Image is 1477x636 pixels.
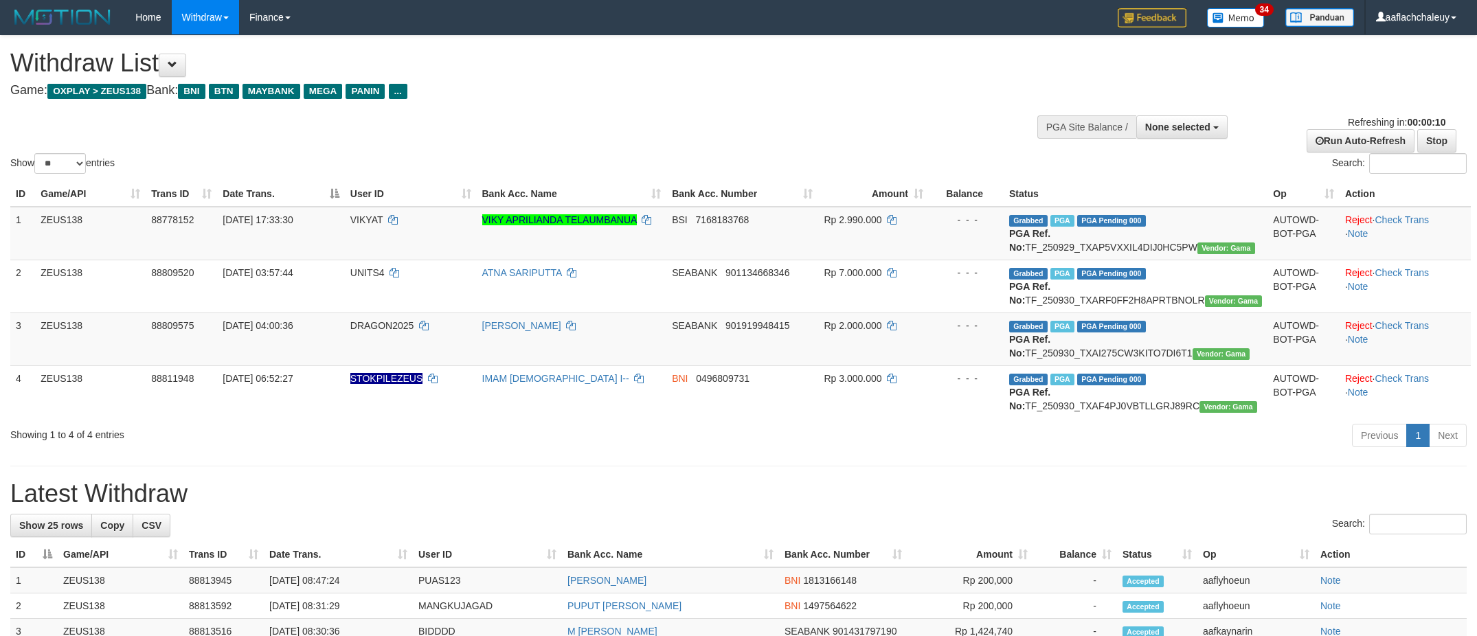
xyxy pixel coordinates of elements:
td: 2 [10,593,58,619]
td: ZEUS138 [35,260,146,313]
td: - [1033,567,1117,593]
span: Rp 3.000.000 [824,373,881,384]
img: panduan.png [1285,8,1354,27]
span: [DATE] 17:33:30 [223,214,293,225]
label: Show entries [10,153,115,174]
th: Amount: activate to sort column ascending [907,542,1033,567]
a: Check Trans [1375,373,1429,384]
h4: Game: Bank: [10,84,971,98]
th: Status [1004,181,1267,207]
div: - - - [934,213,998,227]
td: 1 [10,567,58,593]
a: Check Trans [1375,214,1429,225]
td: TF_250929_TXAP5VXXIL4DIJ0HC5PW [1004,207,1267,260]
b: PGA Ref. No: [1009,281,1050,306]
a: PUPUT [PERSON_NAME] [567,600,681,611]
span: Grabbed [1009,215,1048,227]
th: Bank Acc. Name: activate to sort column ascending [477,181,667,207]
th: Trans ID: activate to sort column ascending [183,542,264,567]
span: Vendor URL: https://trx31.1velocity.biz [1193,348,1250,360]
div: PGA Site Balance / [1037,115,1136,139]
label: Search: [1332,153,1467,174]
th: Bank Acc. Name: activate to sort column ascending [562,542,779,567]
span: BNI [178,84,205,99]
th: User ID: activate to sort column ascending [413,542,562,567]
td: 88813592 [183,593,264,619]
div: - - - [934,319,998,332]
td: · · [1340,313,1471,365]
td: AUTOWD-BOT-PGA [1267,313,1340,365]
td: ZEUS138 [35,365,146,418]
td: · · [1340,260,1471,313]
th: Amount: activate to sort column ascending [818,181,928,207]
span: Marked by aafsreyleap [1050,374,1074,385]
th: Op: activate to sort column ascending [1267,181,1340,207]
span: BSI [672,214,688,225]
a: Note [1320,575,1341,586]
span: [DATE] 03:57:44 [223,267,293,278]
span: BNI [785,600,800,611]
h1: Latest Withdraw [10,480,1467,508]
span: None selected [1145,122,1210,133]
a: ATNA SARIPUTTA [482,267,562,278]
th: Action [1315,542,1467,567]
a: IMAM [DEMOGRAPHIC_DATA] I-- [482,373,629,384]
b: PGA Ref. No: [1009,334,1050,359]
td: · · [1340,207,1471,260]
span: PANIN [346,84,385,99]
th: Bank Acc. Number: activate to sort column ascending [779,542,907,567]
a: Reject [1345,320,1373,331]
a: Next [1429,424,1467,447]
span: OXPLAY > ZEUS138 [47,84,146,99]
td: [DATE] 08:47:24 [264,567,413,593]
span: UNITS4 [350,267,385,278]
td: Rp 200,000 [907,567,1033,593]
th: Status: activate to sort column ascending [1117,542,1197,567]
a: CSV [133,514,170,537]
input: Search: [1369,514,1467,534]
span: Marked by aafkaynarin [1050,321,1074,332]
td: aaflyhoeun [1197,567,1315,593]
td: aaflyhoeun [1197,593,1315,619]
td: ZEUS138 [35,313,146,365]
td: TF_250930_TXARF0FF2H8APRTBNOLR [1004,260,1267,313]
span: Copy 901134668346 to clipboard [725,267,789,278]
div: Showing 1 to 4 of 4 entries [10,422,605,442]
td: 2 [10,260,35,313]
span: 88778152 [151,214,194,225]
td: MANGKUJAGAD [413,593,562,619]
a: Reject [1345,267,1373,278]
img: Feedback.jpg [1118,8,1186,27]
a: Check Trans [1375,267,1429,278]
span: BNI [672,373,688,384]
td: ZEUS138 [58,593,183,619]
span: Vendor URL: https://trx31.1velocity.biz [1205,295,1263,307]
div: - - - [934,372,998,385]
span: Grabbed [1009,321,1048,332]
th: User ID: activate to sort column ascending [345,181,477,207]
td: ZEUS138 [35,207,146,260]
a: Note [1348,387,1368,398]
td: AUTOWD-BOT-PGA [1267,260,1340,313]
th: Game/API: activate to sort column ascending [58,542,183,567]
a: [PERSON_NAME] [567,575,646,586]
span: VIKYAT [350,214,383,225]
span: BTN [209,84,239,99]
a: Reject [1345,214,1373,225]
span: SEABANK [672,267,717,278]
h1: Withdraw List [10,49,971,77]
span: Accepted [1123,576,1164,587]
td: ZEUS138 [58,567,183,593]
a: Note [1348,228,1368,239]
th: Balance [929,181,1004,207]
span: Marked by aafkaynarin [1050,268,1074,280]
td: PUAS123 [413,567,562,593]
a: Note [1320,600,1341,611]
span: Grabbed [1009,268,1048,280]
th: Trans ID: activate to sort column ascending [146,181,217,207]
td: [DATE] 08:31:29 [264,593,413,619]
b: PGA Ref. No: [1009,228,1050,253]
span: ... [389,84,407,99]
a: Check Trans [1375,320,1429,331]
span: Accepted [1123,601,1164,613]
